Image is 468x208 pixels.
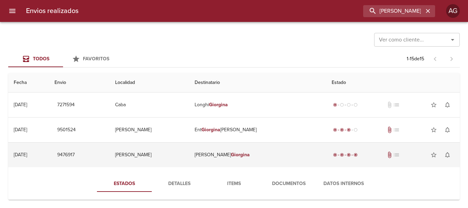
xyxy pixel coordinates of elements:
input: buscar [363,5,423,17]
button: Agregar a favoritos [427,148,441,162]
span: No tiene documentos adjuntos [386,101,393,108]
span: 7271594 [57,101,75,109]
span: No tiene pedido asociado [393,151,400,158]
span: radio_button_checked [347,153,351,157]
button: Agregar a favoritos [427,98,441,112]
span: notifications_none [444,101,451,108]
span: radio_button_checked [333,128,337,132]
td: Longhi [189,93,326,117]
th: Envio [49,73,110,93]
span: notifications_none [444,126,451,133]
th: Localidad [110,73,189,93]
th: Estado [326,73,460,93]
td: [PERSON_NAME] [189,143,326,167]
span: radio_button_checked [347,128,351,132]
span: Pagina siguiente [443,51,460,67]
div: [DATE] [14,152,27,158]
td: [PERSON_NAME] [110,143,189,167]
button: Activar notificaciones [441,148,454,162]
span: star_border [430,101,437,108]
button: Activar notificaciones [441,98,454,112]
span: notifications_none [444,151,451,158]
div: Tabs detalle de guia [97,175,371,192]
span: 9476917 [57,151,75,159]
button: 9501524 [54,124,78,136]
button: Abrir [448,35,457,45]
td: [PERSON_NAME] [110,118,189,142]
span: Datos Internos [320,180,367,188]
span: radio_button_checked [340,128,344,132]
span: radio_button_unchecked [354,128,358,132]
td: Ent [PERSON_NAME] [189,118,326,142]
span: Documentos [266,180,312,188]
span: radio_button_checked [354,153,358,157]
em: Giorgina [201,127,220,133]
span: radio_button_unchecked [347,103,351,107]
span: Todos [33,56,49,62]
div: AG [446,4,460,18]
button: Agregar a favoritos [427,123,441,137]
td: Caba [110,93,189,117]
div: Tabs Envios [8,51,118,67]
span: Tiene documentos adjuntos [386,151,393,158]
span: Items [211,180,257,188]
span: radio_button_checked [340,153,344,157]
button: Activar notificaciones [441,123,454,137]
h6: Envios realizados [26,5,78,16]
span: 9501524 [57,126,76,134]
span: Detalles [156,180,202,188]
div: Entregado [332,151,359,158]
div: Abrir información de usuario [446,4,460,18]
div: [DATE] [14,127,27,133]
div: En viaje [332,126,359,133]
span: Estados [101,180,148,188]
div: [DATE] [14,102,27,108]
span: radio_button_unchecked [354,103,358,107]
button: menu [4,3,21,19]
span: radio_button_unchecked [340,103,344,107]
button: 7271594 [54,99,77,111]
span: No tiene pedido asociado [393,126,400,133]
span: star_border [430,151,437,158]
span: radio_button_checked [333,103,337,107]
th: Destinatario [189,73,326,93]
div: Generado [332,101,359,108]
span: Pagina anterior [427,55,443,62]
span: Favoritos [83,56,109,62]
em: Giorgina [209,102,228,108]
em: Giorgina [231,152,250,158]
p: 1 - 15 de 15 [407,56,424,62]
span: No tiene pedido asociado [393,101,400,108]
span: Tiene documentos adjuntos [386,126,393,133]
button: 9476917 [54,149,77,161]
span: star_border [430,126,437,133]
th: Fecha [8,73,49,93]
span: radio_button_checked [333,153,337,157]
